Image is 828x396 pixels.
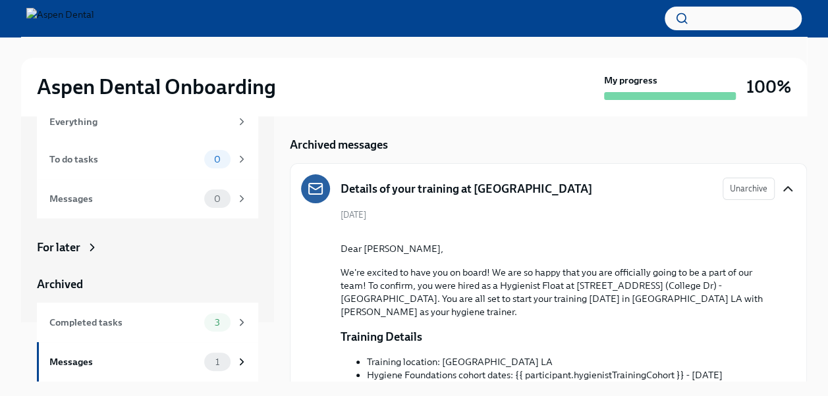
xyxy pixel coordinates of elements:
span: 0 [206,155,229,164]
img: Aspen Dental [26,8,94,29]
span: 0 [206,194,229,204]
p: Training Details [341,329,422,345]
h5: Details of your training at [GEOGRAPHIC_DATA] [341,181,592,197]
a: For later [37,239,258,255]
p: Dear [PERSON_NAME], [341,242,775,255]
div: For later [37,239,80,255]
a: Archived [37,276,258,292]
div: Messages [49,355,199,369]
div: Messages [49,191,199,206]
h2: Aspen Dental Onboarding [37,74,276,100]
div: To do tasks [49,152,199,166]
strong: My progress [604,74,657,87]
a: Messages1 [37,342,258,382]
button: Unarchive [723,178,775,200]
h5: Archived messages [290,137,388,153]
li: Training location: [GEOGRAPHIC_DATA] LA [367,355,738,368]
span: 1 [207,357,227,367]
div: Everything [49,114,231,129]
a: Everything [37,104,258,139]
span: [DATE] [341,209,366,221]
a: Messages0 [37,179,258,218]
li: Hygiene Foundations cohort dates: {{ participant.hygienistTrainingCohort }} - [DATE] [367,368,738,382]
a: Completed tasks3 [37,303,258,342]
p: We're excited to have you on board! We are so happy that you are officially going to be a part of... [341,266,775,318]
div: Completed tasks [49,315,199,330]
span: 3 [207,318,228,328]
h3: 100% [746,75,791,99]
span: Unarchive [730,182,767,195]
a: To do tasks0 [37,139,258,179]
